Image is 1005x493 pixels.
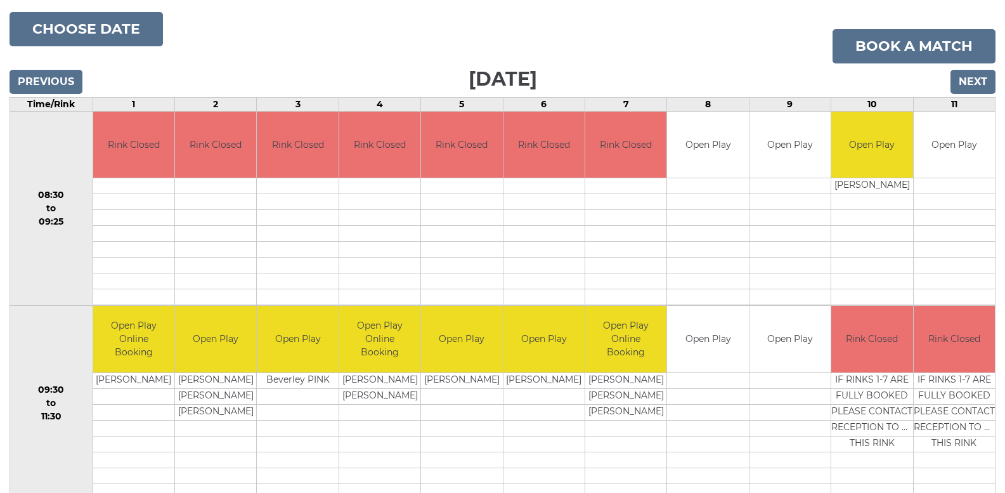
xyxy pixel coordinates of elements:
[93,372,174,388] td: [PERSON_NAME]
[831,420,912,436] td: RECEPTION TO BOOK
[914,112,995,178] td: Open Play
[503,97,585,111] td: 6
[831,178,912,194] td: [PERSON_NAME]
[257,112,338,178] td: Rink Closed
[749,97,831,111] td: 9
[175,388,256,404] td: [PERSON_NAME]
[175,112,256,178] td: Rink Closed
[749,306,831,372] td: Open Play
[503,112,585,178] td: Rink Closed
[339,112,420,178] td: Rink Closed
[421,97,503,111] td: 5
[10,97,93,111] td: Time/Rink
[585,306,666,372] td: Open Play Online Booking
[257,97,339,111] td: 3
[914,306,995,372] td: Rink Closed
[667,97,749,111] td: 8
[950,70,995,94] input: Next
[339,372,420,388] td: [PERSON_NAME]
[913,97,995,111] td: 11
[667,112,748,178] td: Open Play
[339,306,420,372] td: Open Play Online Booking
[831,404,912,420] td: PLEASE CONTACT
[914,436,995,452] td: THIS RINK
[175,306,256,372] td: Open Play
[175,404,256,420] td: [PERSON_NAME]
[421,372,502,388] td: [PERSON_NAME]
[914,388,995,404] td: FULLY BOOKED
[503,306,585,372] td: Open Play
[93,97,174,111] td: 1
[339,388,420,404] td: [PERSON_NAME]
[585,404,666,420] td: [PERSON_NAME]
[257,372,338,388] td: Beverley PINK
[833,29,995,63] a: Book a match
[749,112,831,178] td: Open Play
[585,112,666,178] td: Rink Closed
[831,388,912,404] td: FULLY BOOKED
[10,111,93,306] td: 08:30 to 09:25
[831,306,912,372] td: Rink Closed
[831,436,912,452] td: THIS RINK
[10,12,163,46] button: Choose date
[175,97,257,111] td: 2
[585,97,666,111] td: 7
[10,70,82,94] input: Previous
[503,372,585,388] td: [PERSON_NAME]
[93,112,174,178] td: Rink Closed
[831,112,912,178] td: Open Play
[421,306,502,372] td: Open Play
[914,404,995,420] td: PLEASE CONTACT
[667,306,748,372] td: Open Play
[175,372,256,388] td: [PERSON_NAME]
[339,97,420,111] td: 4
[257,306,338,372] td: Open Play
[93,306,174,372] td: Open Play Online Booking
[914,372,995,388] td: IF RINKS 1-7 ARE
[421,112,502,178] td: Rink Closed
[831,372,912,388] td: IF RINKS 1-7 ARE
[914,420,995,436] td: RECEPTION TO BOOK
[831,97,913,111] td: 10
[585,372,666,388] td: [PERSON_NAME]
[585,388,666,404] td: [PERSON_NAME]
